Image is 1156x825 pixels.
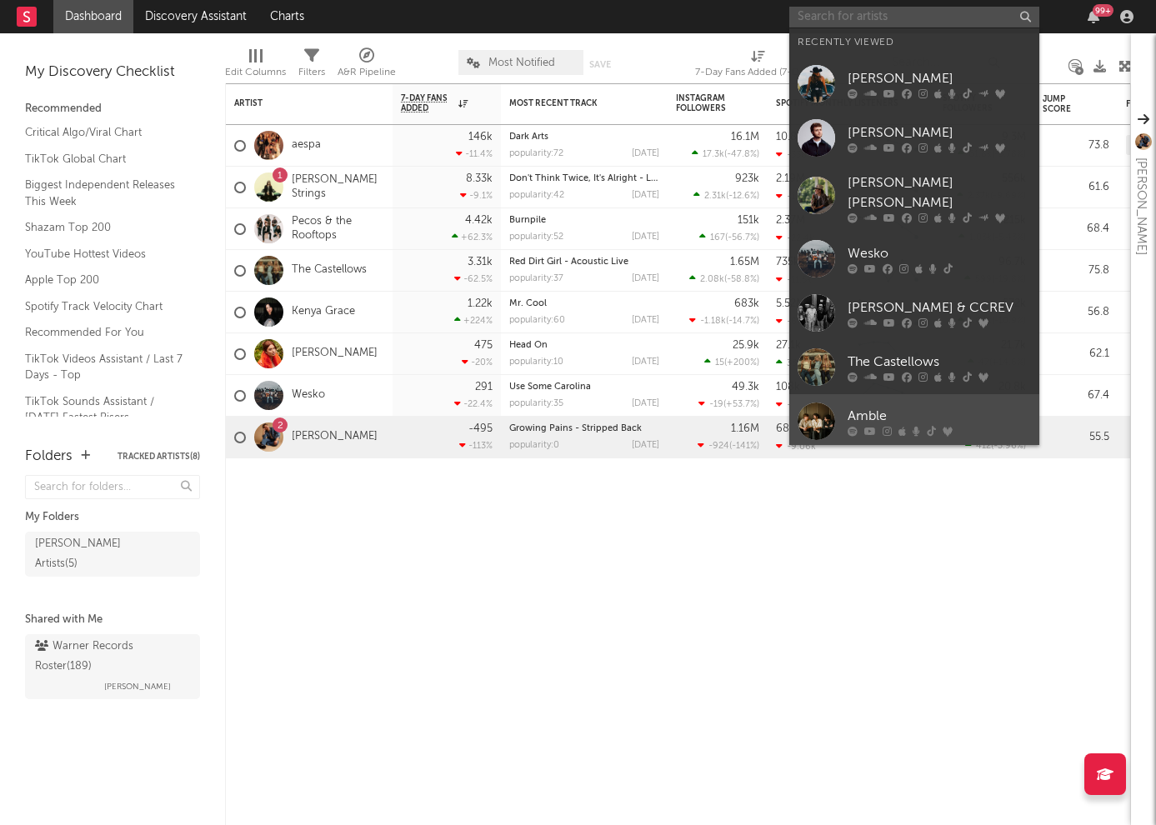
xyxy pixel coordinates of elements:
div: 2.19M [776,173,805,184]
div: 681k [776,423,800,434]
div: Artist [234,98,359,108]
a: Wesko [292,388,325,402]
div: 3.31k [468,257,493,267]
div: [DATE] [632,357,659,367]
span: 2.08k [700,275,724,284]
a: TikTok Sounds Assistant / [DATE] Fastest Risers [25,392,183,427]
div: popularity: 72 [509,149,563,158]
a: Shazam Top 200 [25,218,183,237]
span: 412 [976,442,991,451]
a: YouTube Hottest Videos [25,245,183,263]
a: Mr. Cool [509,299,547,308]
div: 923k [735,173,759,184]
div: ( ) [704,357,759,367]
div: 5.52M [776,298,805,309]
div: 61.6 [1043,177,1109,197]
div: [DATE] [632,232,659,242]
div: [DATE] [632,191,659,200]
span: -58.8 % [727,275,757,284]
a: Critical Algo/Viral Chart [25,123,183,142]
div: [DATE] [632,399,659,408]
div: Spotify Monthly Listeners [776,98,901,108]
a: Burnpile [509,216,546,225]
span: [PERSON_NAME] [104,677,171,697]
div: 735k [776,257,799,267]
div: Growing Pains - Stripped Back [509,424,659,433]
a: [PERSON_NAME] [789,57,1039,111]
span: -3.96 % [993,442,1023,451]
div: 10.8M [776,132,806,142]
input: Search for artists [789,7,1039,27]
div: +62.3 % [452,232,493,242]
div: 16.1M [731,132,759,142]
div: ( ) [699,232,759,242]
div: ( ) [692,148,759,159]
div: -67 [776,316,802,327]
button: Save [589,60,611,69]
a: Biggest Independent Releases This Week [25,176,183,210]
span: -1.18k [700,317,726,326]
div: [DATE] [632,441,659,450]
div: My Discovery Checklist [25,62,200,82]
div: Edit Columns [225,42,286,90]
span: +53.7 % [726,400,757,409]
a: [PERSON_NAME] Strings [292,173,384,202]
a: The Castellows [789,340,1039,394]
div: -9.06k [776,441,816,452]
div: Shared with Me [25,610,200,630]
div: popularity: 60 [509,316,565,325]
div: Red Dirt Girl - Acoustic Live [509,257,659,267]
div: 1.16M [731,423,759,434]
a: The Castellows [292,263,367,277]
a: Don't Think Twice, It's Alright - Live At The American Legion Post 82 [509,174,805,183]
div: Burnpile [509,216,659,225]
div: Instagram Followers [676,93,734,113]
div: [PERSON_NAME] Artists ( 5 ) [35,534,153,574]
div: Warner Records Roster ( 189 ) [35,637,186,677]
div: 333 [776,357,802,368]
span: +200 % [727,358,757,367]
div: Folders [25,447,73,467]
div: -22.4k [776,232,814,243]
div: [DATE] [632,316,659,325]
div: 4.42k [465,215,493,226]
button: Tracked Artists(8) [118,452,200,461]
div: 475 [474,340,493,351]
div: -11.5k [776,274,812,285]
a: aespa [292,138,321,152]
div: [PERSON_NAME] [PERSON_NAME] [848,173,1031,213]
div: 49.3k [732,382,759,392]
button: 99+ [1088,10,1099,23]
div: The Castellows [848,352,1031,372]
div: 27.1k [776,340,801,351]
div: -11.4 % [456,148,493,159]
div: Don't Think Twice, It's Alright - Live At The American Legion Post 82 [509,174,659,183]
div: ( ) [689,273,759,284]
div: 7-Day Fans Added (7-Day Fans Added) [695,62,820,82]
a: Red Dirt Girl - Acoustic Live [509,257,628,267]
div: Head On [509,341,659,350]
div: Filters [298,42,325,90]
span: -19 [709,400,723,409]
div: 75.8 [1043,261,1109,281]
div: Edit Columns [225,62,286,82]
span: -14.7 % [728,317,757,326]
span: 167 [710,233,725,242]
div: Mr. Cool [509,299,659,308]
a: Amble [789,394,1039,448]
div: Wesko [848,243,1031,263]
span: -924 [708,442,729,451]
div: My Folders [25,507,200,527]
div: Filters [298,62,325,82]
div: 8.33k [466,173,493,184]
a: Growing Pains - Stripped Back [509,424,642,433]
span: -47.8 % [727,150,757,159]
div: A&R Pipeline [338,62,396,82]
a: Warner Records Roster(189)[PERSON_NAME] [25,634,200,699]
a: [PERSON_NAME] [292,347,378,361]
a: Pecos & the Rooftops [292,215,384,243]
div: 73.8 [1043,136,1109,156]
div: 146k [468,132,493,142]
div: popularity: 35 [509,399,563,408]
a: Wesko [789,232,1039,286]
